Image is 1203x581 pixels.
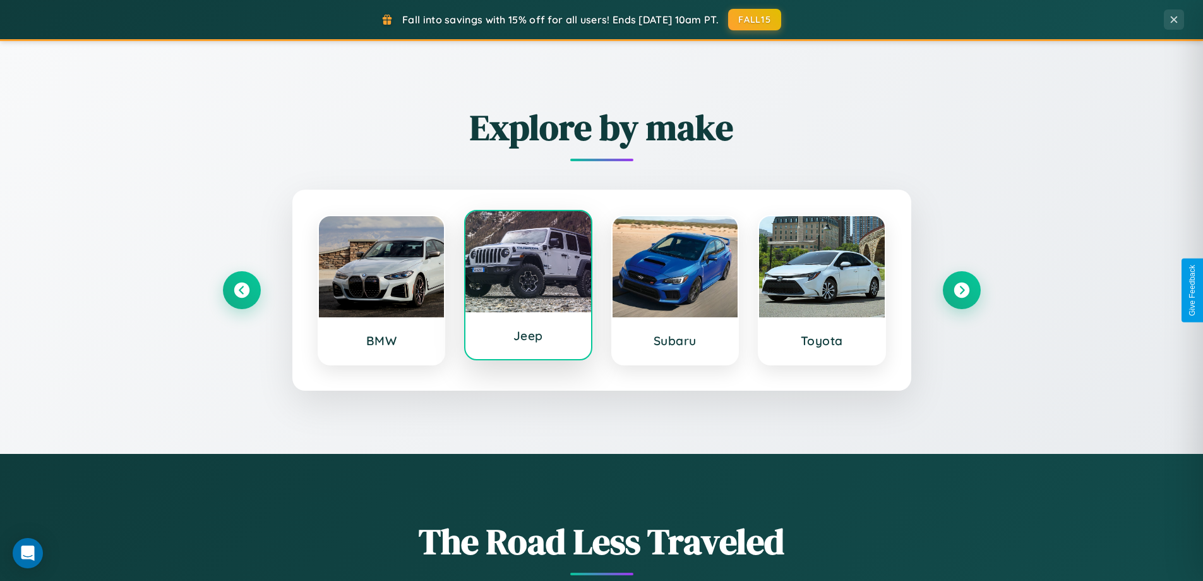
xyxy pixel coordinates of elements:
h3: Jeep [478,328,578,343]
h3: BMW [332,333,432,348]
h3: Subaru [625,333,726,348]
h3: Toyota [772,333,872,348]
h1: The Road Less Traveled [223,517,981,566]
div: Open Intercom Messenger [13,538,43,568]
span: Fall into savings with 15% off for all users! Ends [DATE] 10am PT. [402,13,719,26]
h2: Explore by make [223,103,981,152]
button: FALL15 [728,9,781,30]
div: Give Feedback [1188,265,1197,316]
